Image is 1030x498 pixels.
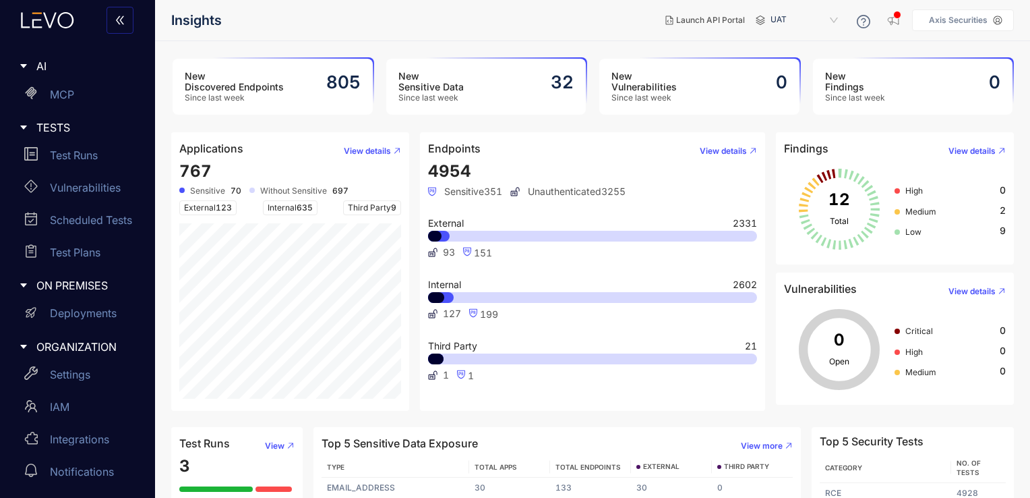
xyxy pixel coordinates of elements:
[929,16,988,25] p: Axis Securities
[676,16,745,25] span: Launch API Portal
[784,142,828,155] h4: Findings
[8,52,147,80] div: AI
[19,342,28,352] span: caret-right
[428,219,464,228] span: External
[611,71,677,92] h3: New Vulnerabilities
[8,333,147,361] div: ORGANIZATION
[190,186,225,196] span: Sensitive
[326,72,361,92] h2: 805
[510,186,626,197] span: Unauthenticated 3255
[428,341,477,351] span: Third Party
[8,271,147,300] div: ON PREMISES
[231,186,241,196] b: 70
[50,214,132,226] p: Scheduled Tests
[19,281,28,290] span: caret-right
[825,93,885,103] span: Since last week
[13,361,147,393] a: Settings
[333,140,401,162] button: View details
[19,61,28,71] span: caret-right
[13,142,147,174] a: Test Runs
[107,7,133,34] button: double-left
[19,123,28,132] span: caret-right
[555,463,621,471] span: TOTAL ENDPOINTS
[50,307,117,319] p: Deployments
[13,239,147,271] a: Test Plans
[733,280,757,289] span: 2602
[8,113,147,142] div: TESTS
[730,435,793,457] button: View more
[655,9,756,31] button: Launch API Portal
[50,368,90,381] p: Settings
[784,283,857,295] h4: Vulnerabilities
[343,200,401,215] span: Third Party
[741,441,783,451] span: View more
[957,459,981,476] span: No. of Tests
[115,15,125,27] span: double-left
[468,370,474,381] span: 1
[332,186,349,196] b: 697
[50,182,121,194] p: Vulnerabilities
[179,142,243,155] h4: Applications
[260,186,327,196] span: Without Sensitive
[297,202,313,213] span: 635
[36,121,136,134] span: TESTS
[36,341,136,353] span: ORGANIZATION
[825,464,862,472] span: Category
[50,88,74,101] p: MCP
[179,456,190,476] span: 3
[724,463,769,471] span: THIRD PARTY
[474,247,492,258] span: 151
[13,458,147,491] a: Notifications
[36,279,136,292] span: ON PREMISES
[263,200,317,215] span: Internal
[776,72,787,92] h2: 0
[905,206,936,217] span: Medium
[1000,205,1006,216] span: 2
[179,200,237,215] span: External
[938,140,1006,162] button: View details
[475,463,517,471] span: TOTAL APPS
[905,326,933,336] span: Critical
[24,399,38,413] span: team
[13,426,147,458] a: Integrations
[265,441,284,451] span: View
[551,72,574,92] h2: 32
[443,308,461,319] span: 127
[428,186,502,197] span: Sensitive 351
[13,206,147,239] a: Scheduled Tests
[398,71,464,92] h3: New Sensitive Data
[13,81,147,113] a: MCP
[50,149,98,161] p: Test Runs
[443,370,449,381] span: 1
[733,219,757,228] span: 2331
[428,142,481,155] h4: Endpoints
[327,463,344,471] span: TYPE
[1000,366,1006,377] span: 0
[1000,225,1006,236] span: 9
[905,227,921,237] span: Low
[179,161,212,181] span: 767
[50,401,69,413] p: IAM
[185,71,284,92] h3: New Discovered Endpoints
[938,281,1006,302] button: View details
[1000,325,1006,336] span: 0
[398,93,464,103] span: Since last week
[36,60,136,72] span: AI
[948,146,996,156] span: View details
[905,367,936,377] span: Medium
[820,435,923,447] h4: Top 5 Security Tests
[745,341,757,351] span: 21
[700,146,747,156] span: View details
[391,202,396,213] span: 9
[13,174,147,206] a: Vulnerabilities
[254,435,295,457] button: View
[611,93,677,103] span: Since last week
[428,161,471,181] span: 4954
[171,13,222,28] span: Insights
[13,300,147,333] a: Deployments
[185,93,284,103] span: Since last week
[216,202,232,213] span: 123
[50,466,114,478] p: Notifications
[905,186,923,196] span: High
[643,463,679,471] span: EXTERNAL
